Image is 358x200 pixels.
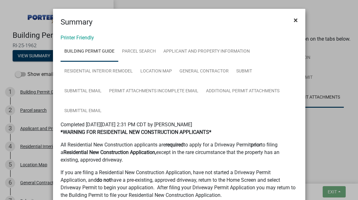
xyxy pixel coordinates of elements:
a: Residential Interior Remodel [61,61,137,82]
strong: prior [251,142,261,148]
h4: Summary [61,16,92,28]
a: Printer Friendly [61,35,94,41]
a: Permit Attachments Incomplete Email [105,81,202,101]
button: Close [289,11,303,29]
a: General Contractor [176,61,232,82]
a: Location Map [137,61,176,82]
a: Submit [232,61,256,82]
strong: required [166,142,184,148]
a: Parcel search [118,42,160,62]
span: Completed [DATE][DATE] 2:31 PM CDT by [PERSON_NAME] [61,122,192,128]
strong: do not [97,177,111,183]
span: × [294,16,298,25]
a: Submittal Email [61,81,105,101]
a: Building Permit Guide [61,42,118,62]
strong: *WARNING FOR RESIDENTIAL NEW CONSTRUCTION APPLICANTS* [61,129,211,135]
strong: Residential New Construction Application, [63,149,156,155]
p: All Residential New Construction applicants are to apply for a Driveway Permit to filing a except... [61,141,298,164]
a: Applicant and Property Information [160,42,254,62]
a: Submittal Email [61,101,105,121]
a: Additional Permit Attachments [202,81,283,101]
p: If you are filing a Residential New Construction Application, have not started a Driveway Permit ... [61,169,298,199]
